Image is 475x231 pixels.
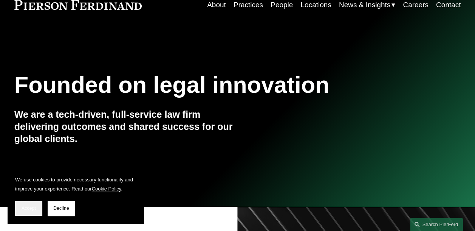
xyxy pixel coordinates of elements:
[8,168,144,223] section: Cookie banner
[92,186,121,192] a: Cookie Policy
[48,201,75,216] button: Decline
[15,175,136,193] p: We use cookies to provide necessary functionality and improve your experience. Read our .
[14,72,387,98] h1: Founded on legal innovation
[410,218,463,231] a: Search this site
[53,206,69,211] span: Decline
[22,206,36,211] span: Accept
[14,109,238,145] h4: We are a tech-driven, full-service law firm delivering outcomes and shared success for our global...
[15,201,42,216] button: Accept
